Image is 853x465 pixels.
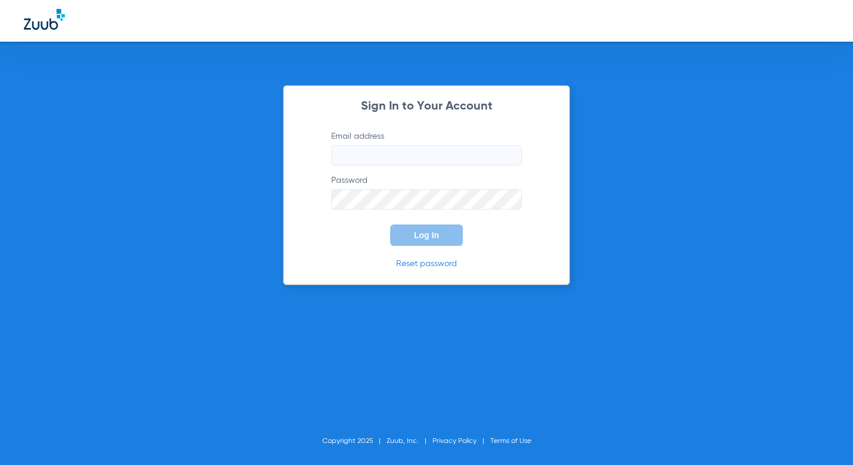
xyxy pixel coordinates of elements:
[331,145,522,166] input: Email address
[387,435,432,447] li: Zuub, Inc.
[432,438,477,445] a: Privacy Policy
[322,435,387,447] li: Copyright 2025
[331,189,522,210] input: Password
[390,224,463,246] button: Log In
[331,174,522,210] label: Password
[331,130,522,166] label: Email address
[414,230,439,240] span: Log In
[490,438,531,445] a: Terms of Use
[396,260,457,268] a: Reset password
[313,101,540,113] h2: Sign In to Your Account
[24,9,65,30] img: Zuub Logo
